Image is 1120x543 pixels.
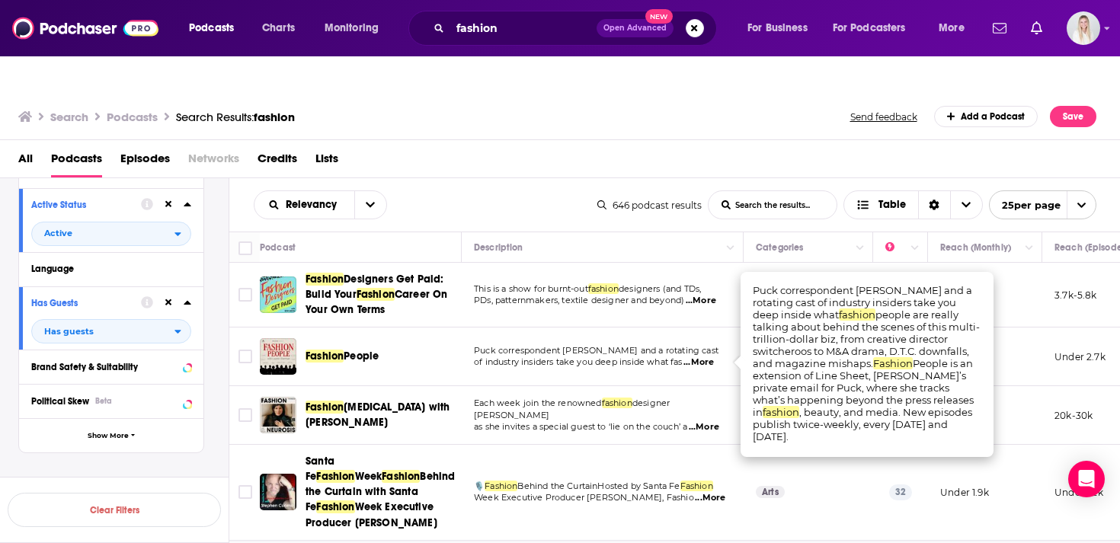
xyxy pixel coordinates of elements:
span: Fashion [306,350,344,363]
span: Behind the CurtainHosted by Santa Fe [517,481,680,491]
span: ...More [686,295,716,307]
span: For Business [747,18,808,39]
button: open menu [354,191,386,219]
a: Podcasts [51,146,102,177]
button: Brand Safety & Suitability [31,356,191,375]
button: open menu [989,190,1096,219]
span: [MEDICAL_DATA] with [PERSON_NAME] [306,401,450,429]
a: Santa FeFashionWeekFashionBehind the Curtain with Santa FeFashionWeek Executive Producer [PERSON_... [306,454,456,530]
div: Power Score [885,238,907,257]
span: Fashion [316,500,354,513]
p: 20k-30k [1054,409,1093,422]
img: Santa Fe Fashion Week Fashion Behind the Curtain with Santa Fe Fashion Week Executive Producer St... [260,474,296,510]
a: Credits [258,146,297,177]
span: For Podcasters [833,18,906,39]
span: designer [PERSON_NAME] [474,398,670,420]
span: Puck correspondent [PERSON_NAME] and a rotating cast of industry insiders take you deep inside what [753,284,972,321]
span: as she invites a special guest to ‘lie on the couch’ a [474,421,687,432]
div: Search Results: [176,110,295,124]
span: fashion [839,308,875,321]
div: Language [31,264,181,274]
button: Political SkewBeta [31,391,191,410]
span: Podcasts [189,18,234,39]
span: More [939,18,965,39]
span: Puck correspondent [PERSON_NAME] and a rotating cast [474,345,718,356]
span: PDs, patternmakers, textile designer and beyond) [474,295,684,305]
button: open menu [254,200,354,210]
span: 25 per page [990,193,1061,217]
button: Send feedback [846,110,922,123]
span: Fashion [680,481,713,491]
div: Reach (Monthly) [940,238,1011,257]
span: Relevancy [286,200,342,210]
span: Week [355,470,382,483]
span: Fashion [485,481,517,491]
span: Logged in as smclean [1067,11,1100,45]
button: Column Actions [722,239,740,257]
span: fashion [602,398,632,408]
span: ...More [689,421,719,433]
span: fashion [254,110,295,124]
span: People [344,350,379,363]
span: Episodes [120,146,170,177]
span: Lists [315,146,338,177]
span: people are really talking about behind the scenes of this multi-trillion-dollar biz, from creativ... [753,308,980,369]
p: 3.7k-5.8k [1054,289,1097,302]
span: 🎙️ [474,481,485,491]
button: Column Actions [906,239,924,257]
button: Choose View [843,190,983,219]
button: Active Status [31,195,141,214]
span: fashion [763,406,799,418]
div: 646 podcast results [597,200,702,211]
button: open menu [928,16,984,40]
span: designers (and TDs, [619,283,701,294]
span: Show More [88,432,129,440]
span: Active [44,229,72,238]
div: Sort Direction [918,191,950,219]
button: open menu [823,16,928,40]
p: 32 [889,484,912,500]
span: People is an extension of Line Sheet, [PERSON_NAME]’s private email for Puck, where she tracks wh... [753,357,974,418]
span: Fashion [382,470,420,483]
span: ...More [695,492,725,504]
h2: filter dropdown [31,319,191,343]
span: of industry insiders take you deep inside what fas [474,356,683,367]
span: Santa Fe [306,455,334,483]
span: Political Skew [31,396,89,407]
div: Podcast [260,238,296,257]
button: open menu [737,16,827,40]
button: Clear Filters [8,493,221,527]
div: Has Guests [31,298,131,308]
button: Column Actions [1020,239,1038,257]
span: Fashion [873,357,913,369]
button: open menu [31,222,191,246]
span: Fashion [306,401,344,414]
p: Under 1.9k [940,486,989,499]
a: FashionPeople [306,349,379,364]
span: Fashion [357,288,395,301]
span: Each week join the renowned [474,398,602,408]
a: All [18,146,33,177]
span: Open Advanced [603,24,667,32]
div: Open Intercom Messenger [1068,461,1105,497]
p: Under 2.7k [1054,350,1106,363]
span: Fashion [306,273,344,286]
a: Search Results:fashion [176,110,295,124]
span: Designers Get Paid: Build Your [306,273,443,301]
button: open menu [178,16,254,40]
span: fashion [588,283,619,294]
a: FashionDesigners Get Paid: Build YourFashionCareer On Your Own Terms [306,272,456,318]
span: Toggle select row [238,485,252,499]
button: Has Guests [31,293,141,312]
span: Behind the Curtain with Santa Fe [306,470,455,513]
img: User Profile [1067,11,1100,45]
div: Beta [95,396,112,406]
img: Fashion People [260,338,296,375]
img: Fashion Designers Get Paid: Build Your Fashion Career On Your Own Terms [260,276,296,313]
